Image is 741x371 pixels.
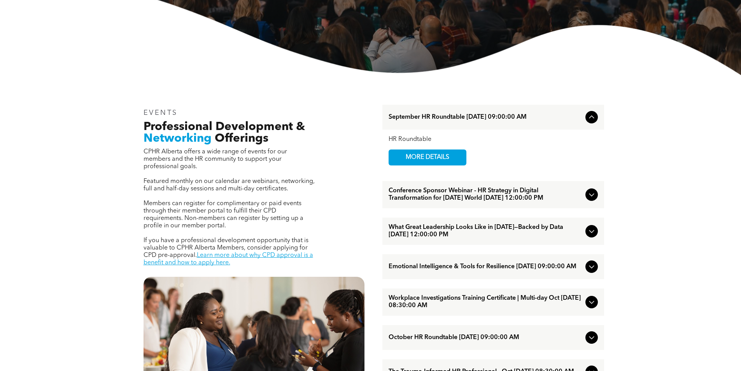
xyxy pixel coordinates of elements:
span: Networking [144,133,212,144]
span: Conference Sponsor Webinar - HR Strategy in Digital Transformation for [DATE] World [DATE] 12:00:... [389,187,582,202]
span: Offerings [215,133,268,144]
div: HR Roundtable [389,136,598,143]
span: Featured monthly on our calendar are webinars, networking, full and half-day sessions and multi-d... [144,178,315,192]
span: Emotional Intelligence & Tools for Resilience [DATE] 09:00:00 AM [389,263,582,271]
span: What Great Leadership Looks Like in [DATE]—Backed by Data [DATE] 12:00:00 PM [389,224,582,239]
span: MORE DETAILS [397,150,458,165]
span: CPHR Alberta offers a wide range of events for our members and the HR community to support your p... [144,149,287,170]
a: Learn more about why CPD approval is a benefit and how to apply here. [144,252,313,266]
span: October HR Roundtable [DATE] 09:00:00 AM [389,334,582,341]
span: Workplace Investigations Training Certificate | Multi-day Oct [DATE] 08:30:00 AM [389,295,582,309]
span: September HR Roundtable [DATE] 09:00:00 AM [389,114,582,121]
span: Professional Development & [144,121,305,133]
span: EVENTS [144,109,178,116]
a: MORE DETAILS [389,149,466,165]
span: If you have a professional development opportunity that is valuable to CPHR Alberta Members, cons... [144,237,308,258]
span: Members can register for complimentary or paid events through their member portal to fulfill thei... [144,200,303,229]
